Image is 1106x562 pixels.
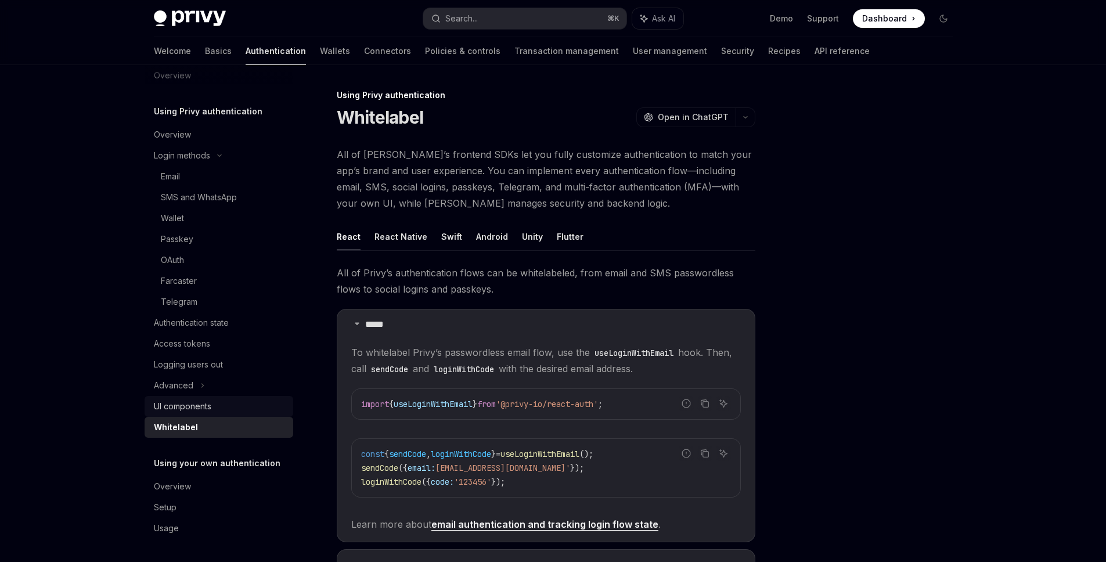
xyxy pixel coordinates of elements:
[161,170,180,183] div: Email
[389,399,394,409] span: {
[408,463,435,473] span: email:
[607,14,619,23] span: ⌘ K
[145,229,293,250] a: Passkey
[496,449,500,459] span: =
[429,363,499,376] code: loginWithCode
[445,12,478,26] div: Search...
[514,37,619,65] a: Transaction management
[431,518,658,531] a: email authentication and tracking login flow state
[491,449,496,459] span: }
[679,396,694,411] button: Report incorrect code
[522,223,543,250] button: Unity
[337,107,424,128] h1: Whitelabel
[205,37,232,65] a: Basics
[154,480,191,493] div: Overview
[145,208,293,229] a: Wallet
[154,128,191,142] div: Overview
[351,516,741,532] span: Learn more about .
[454,477,491,487] span: '123456'
[145,497,293,518] a: Setup
[145,476,293,497] a: Overview
[697,396,712,411] button: Copy the contents from the code block
[161,295,197,309] div: Telegram
[161,232,193,246] div: Passkey
[590,347,678,359] code: useLoginWithEmail
[154,37,191,65] a: Welcome
[815,37,870,65] a: API reference
[154,337,210,351] div: Access tokens
[477,399,496,409] span: from
[337,223,361,250] button: React
[364,37,411,65] a: Connectors
[145,187,293,208] a: SMS and WhatsApp
[658,111,729,123] span: Open in ChatGPT
[145,271,293,291] a: Farcaster
[154,399,211,413] div: UI components
[145,166,293,187] a: Email
[807,13,839,24] a: Support
[632,8,683,29] button: Ask AI
[361,463,398,473] span: sendCode
[145,518,293,539] a: Usage
[154,500,176,514] div: Setup
[862,13,907,24] span: Dashboard
[154,10,226,27] img: dark logo
[853,9,925,28] a: Dashboard
[557,223,583,250] button: Flutter
[598,399,603,409] span: ;
[435,463,570,473] span: [EMAIL_ADDRESS][DOMAIN_NAME]'
[320,37,350,65] a: Wallets
[441,223,462,250] button: Swift
[246,37,306,65] a: Authentication
[431,477,454,487] span: code:
[491,477,505,487] span: });
[361,449,384,459] span: const
[496,399,598,409] span: '@privy-io/react-auth'
[337,265,755,297] span: All of Privy’s authentication flows can be whitelabeled, from email and SMS passwordless flows to...
[154,358,223,372] div: Logging users out
[337,309,755,542] details: *****To whitelabel Privy’s passwordless email flow, use theuseLoginWithEmailhook. Then, callsendC...
[154,456,280,470] h5: Using your own authentication
[145,250,293,271] a: OAuth
[154,316,229,330] div: Authentication state
[716,446,731,461] button: Ask AI
[145,333,293,354] a: Access tokens
[154,521,179,535] div: Usage
[679,446,694,461] button: Report incorrect code
[145,124,293,145] a: Overview
[154,105,262,118] h5: Using Privy authentication
[154,149,210,163] div: Login methods
[579,449,593,459] span: ();
[161,211,184,225] div: Wallet
[697,446,712,461] button: Copy the contents from the code block
[161,274,197,288] div: Farcaster
[161,253,184,267] div: OAuth
[768,37,801,65] a: Recipes
[374,223,427,250] button: React Native
[423,8,626,29] button: Search...⌘K
[337,146,755,211] span: All of [PERSON_NAME]’s frontend SDKs let you fully customize authentication to match your app’s b...
[716,396,731,411] button: Ask AI
[361,399,389,409] span: import
[384,449,389,459] span: {
[145,417,293,438] a: Whitelabel
[394,399,473,409] span: useLoginWithEmail
[351,344,741,377] span: To whitelabel Privy’s passwordless email flow, use the hook. Then, call and with the desired emai...
[366,363,413,376] code: sendCode
[154,379,193,392] div: Advanced
[500,449,579,459] span: useLoginWithEmail
[770,13,793,24] a: Demo
[425,37,500,65] a: Policies & controls
[154,420,198,434] div: Whitelabel
[652,13,675,24] span: Ask AI
[145,312,293,333] a: Authentication state
[398,463,408,473] span: ({
[426,449,431,459] span: ,
[337,89,755,101] div: Using Privy authentication
[633,37,707,65] a: User management
[145,291,293,312] a: Telegram
[431,449,491,459] span: loginWithCode
[934,9,953,28] button: Toggle dark mode
[145,354,293,375] a: Logging users out
[721,37,754,65] a: Security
